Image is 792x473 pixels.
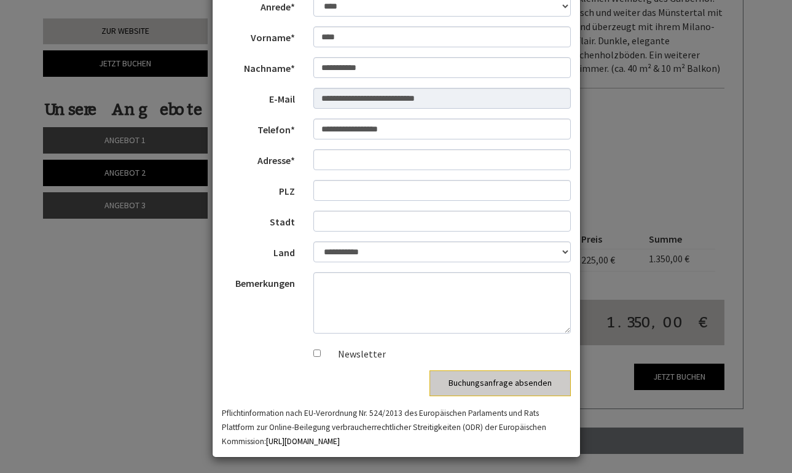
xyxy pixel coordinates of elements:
[266,436,340,447] a: [URL][DOMAIN_NAME]
[213,119,305,137] label: Telefon*
[213,26,305,45] label: Vorname*
[429,370,571,396] button: Buchungsanfrage absenden
[213,272,305,291] label: Bemerkungen
[213,149,305,168] label: Adresse*
[213,241,305,260] label: Land
[213,180,305,198] label: PLZ
[326,347,386,361] label: Newsletter
[213,57,305,76] label: Nachname*
[213,88,305,106] label: E-Mail
[222,408,546,447] small: Pflichtinformation nach EU-Verordnung Nr. 524/2013 des Europäischen Parlaments und Rats Plattform...
[213,211,305,229] label: Stadt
